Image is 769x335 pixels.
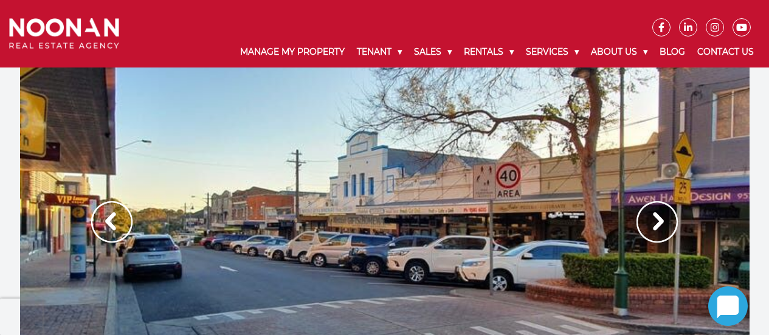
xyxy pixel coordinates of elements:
a: Services [520,36,585,67]
a: Blog [653,36,691,67]
img: Arrow slider [636,201,678,243]
a: Contact Us [691,36,760,67]
img: Noonan Real Estate Agency [9,18,119,49]
a: Tenant [351,36,408,67]
a: Manage My Property [234,36,351,67]
img: Arrow slider [91,201,133,243]
a: Sales [408,36,458,67]
a: Rentals [458,36,520,67]
a: About Us [585,36,653,67]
